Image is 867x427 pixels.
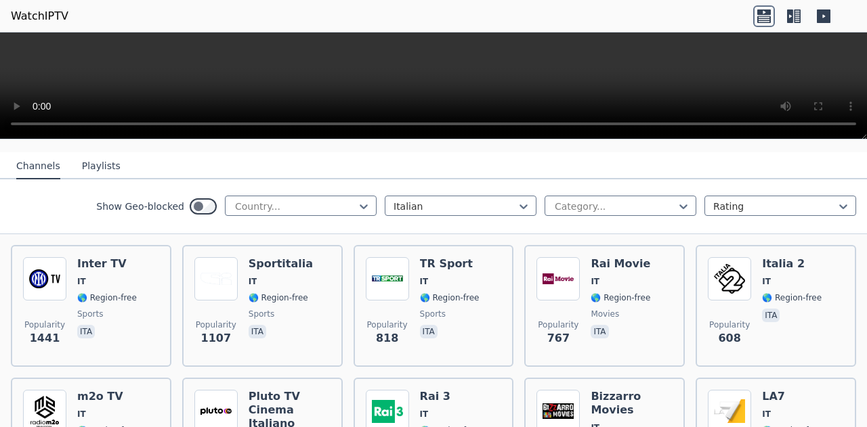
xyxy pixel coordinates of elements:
span: Popularity [538,319,578,330]
span: Popularity [367,319,408,330]
h6: Bizzarro Movies [591,390,673,417]
span: IT [420,409,429,420]
span: IT [249,276,257,287]
a: WatchIPTV [11,8,68,24]
img: Inter TV [23,257,66,300]
h6: Italia 2 [762,257,822,271]
h6: m2o TV [77,390,137,403]
h6: Rai Movie [591,257,650,271]
span: 1441 [30,330,60,346]
span: 608 [718,330,740,346]
span: Popularity [24,319,65,330]
span: 1107 [201,330,232,346]
img: Sportitalia [194,257,238,300]
span: Popularity [709,319,750,330]
p: ita [77,325,95,338]
span: 🌎 Region-free [591,292,650,303]
span: movies [591,309,619,319]
img: Italia 2 [708,257,751,300]
span: IT [762,276,771,287]
span: Popularity [196,319,236,330]
p: ita [762,309,780,322]
h6: Inter TV [77,257,137,271]
span: IT [420,276,429,287]
span: 🌎 Region-free [77,292,137,303]
span: IT [77,409,86,420]
span: 767 [547,330,570,346]
h6: LA7 [762,390,822,403]
button: Channels [16,154,60,179]
span: 🌎 Region-free [762,292,822,303]
span: 🌎 Region-free [249,292,308,303]
span: IT [591,276,599,287]
h6: Rai 3 [420,390,480,403]
h6: TR Sport [420,257,480,271]
span: sports [420,309,446,319]
button: Playlists [82,154,121,179]
span: sports [249,309,274,319]
span: 818 [376,330,398,346]
span: sports [77,309,103,319]
h6: Sportitalia [249,257,313,271]
p: ita [420,325,438,338]
p: ita [591,325,608,338]
img: Rai Movie [536,257,580,300]
p: ita [249,325,266,338]
span: 🌎 Region-free [420,292,480,303]
span: IT [762,409,771,420]
label: Show Geo-blocked [96,200,184,213]
img: TR Sport [366,257,409,300]
span: IT [77,276,86,287]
